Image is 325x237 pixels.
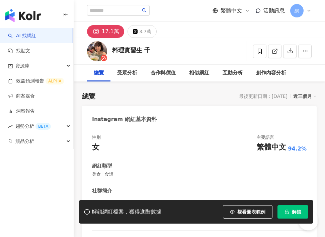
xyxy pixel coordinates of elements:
div: 總覽 [94,69,104,77]
span: 觀看圖表範例 [237,209,265,215]
div: 料理實習生 千 [112,46,150,54]
button: 解鎖 [277,205,308,219]
span: 繁體中文 [221,7,242,14]
img: KOL Avatar [87,41,107,61]
button: 17.1萬 [87,25,124,38]
div: 近三個月 [293,92,317,101]
a: 商案媒合 [8,93,35,100]
span: rise [8,124,13,129]
div: 合作與價值 [151,69,176,77]
span: 網 [295,7,299,14]
span: 解鎖 [292,209,301,215]
a: 洞察報告 [8,108,35,115]
div: 相似網紅 [189,69,209,77]
span: 競品分析 [15,134,34,149]
button: 3.7萬 [128,25,157,38]
span: 趨勢分析 [15,119,51,134]
span: 資源庫 [15,58,29,73]
span: search [142,8,147,13]
span: 料理實習生 千 | cooking___intern [92,199,307,205]
button: 觀看圖表範例 [223,205,272,219]
div: 總覽 [82,92,95,101]
div: 受眾分析 [117,69,137,77]
img: logo [5,9,41,22]
a: 效益預測報告ALPHA [8,78,64,84]
div: 17.1萬 [102,27,119,36]
div: Instagram 網紅基本資料 [92,116,157,123]
div: 繁體中文 [257,142,286,153]
span: 94.2% [288,145,307,153]
div: 女 [92,142,99,153]
a: 找貼文 [8,48,30,54]
span: lock [285,210,289,214]
div: 最後更新日期：[DATE] [239,94,288,99]
div: 互動分析 [223,69,243,77]
div: 網紅類型 [92,163,112,170]
span: 活動訊息 [263,7,285,14]
span: 美食 · 食譜 [92,171,307,177]
div: BETA [35,123,51,130]
a: searchAI 找網紅 [8,33,36,39]
div: 解鎖網紅檔案，獲得進階數據 [92,209,161,216]
div: 主要語言 [257,134,274,140]
div: 社群簡介 [92,187,112,194]
div: 性別 [92,134,101,140]
div: 3.7萬 [139,27,151,36]
div: 創作內容分析 [256,69,286,77]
